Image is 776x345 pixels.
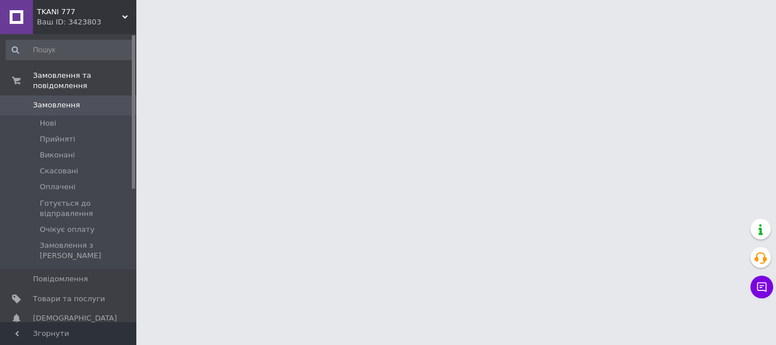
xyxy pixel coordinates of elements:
span: Оплачені [40,182,76,192]
div: Ваш ID: 3423803 [37,17,136,27]
button: Чат з покупцем [750,276,773,298]
span: Виконані [40,150,75,160]
span: Скасовані [40,166,78,176]
span: Замовлення та повідомлення [33,70,136,91]
span: Товари та послуги [33,294,105,304]
span: Нові [40,118,56,128]
span: Прийняті [40,134,75,144]
span: Повідомлення [33,274,88,284]
span: ТKANI 777 [37,7,122,17]
span: Замовлення з [PERSON_NAME] [40,240,133,261]
input: Пошук [6,40,134,60]
span: [DEMOGRAPHIC_DATA] [33,313,117,323]
span: Очікує оплату [40,225,94,235]
span: Замовлення [33,100,80,110]
span: Готується до відправлення [40,198,133,219]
